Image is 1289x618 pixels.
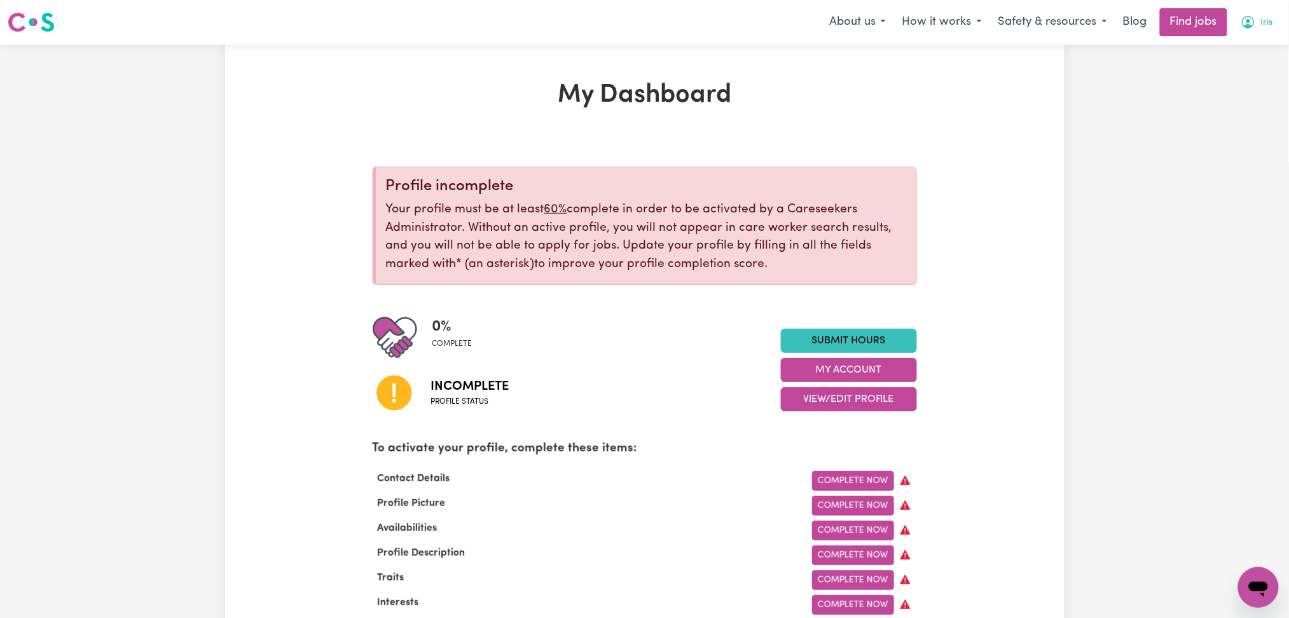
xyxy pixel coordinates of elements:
[812,496,894,516] a: Complete Now
[812,570,894,590] a: Complete Now
[1160,8,1227,36] a: Find jobs
[373,598,424,608] span: Interests
[373,474,455,484] span: Contact Details
[373,440,917,458] p: To activate your profile, complete these items:
[990,9,1115,36] button: Safety & resources
[432,338,472,350] span: complete
[821,9,894,36] button: About us
[894,9,990,36] button: How it works
[781,358,917,382] button: My Account
[781,329,917,353] a: Submit Hours
[373,573,410,583] span: Traits
[8,8,55,37] a: Careseekers logo
[457,258,535,270] span: an asterisk
[431,377,509,396] span: Incomplete
[812,595,894,615] a: Complete Now
[1232,9,1281,36] button: My Account
[1261,16,1273,30] span: Iris
[812,546,894,565] a: Complete Now
[812,471,894,491] a: Complete Now
[373,80,917,111] h1: My Dashboard
[373,523,443,533] span: Availabilities
[386,177,906,196] div: Profile incomplete
[544,203,567,216] u: 60%
[1238,567,1279,608] iframe: Button to launch messaging window
[432,315,483,360] div: Profile completeness: 0%
[8,11,55,34] img: Careseekers logo
[431,396,509,408] span: Profile status
[386,201,906,274] p: Your profile must be at least complete in order to be activated by a Careseekers Administrator. W...
[432,315,472,338] span: 0 %
[373,548,471,558] span: Profile Description
[781,387,917,411] button: View/Edit Profile
[812,521,894,540] a: Complete Now
[373,498,451,509] span: Profile Picture
[1115,8,1155,36] a: Blog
